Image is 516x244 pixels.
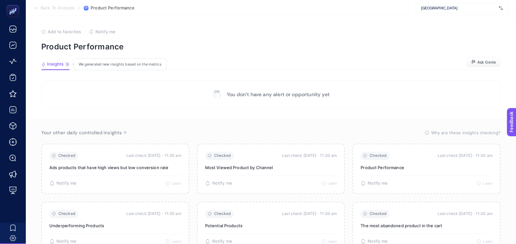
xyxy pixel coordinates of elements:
p: Ads products that have high views but low conversion rate [49,165,181,170]
span: [GEOGRAPHIC_DATA] [421,5,496,11]
button: Ask Genie [467,57,501,67]
button: Notify me [89,29,115,34]
img: svg%3e [499,5,503,11]
p: Underperforming Products [49,223,181,229]
span: Learn [172,181,181,186]
button: Learn [477,181,492,186]
span: Checked [58,211,75,216]
span: Feedback [4,2,25,7]
span: Why are these insights checking? [431,129,501,136]
span: Notify me [212,181,232,186]
p: Potential Products [205,223,337,229]
span: Notify me [368,181,388,186]
span: Checked [214,153,231,158]
span: Learn [328,181,337,186]
span: Notify me [212,239,232,244]
span: Checked [214,211,231,216]
button: Learn [165,181,181,186]
time: Last check [DATE]・11:30 am [282,210,337,217]
span: Back To Analysis [41,5,74,11]
span: Your other daily controlled insights [41,129,122,136]
p: Most Viewed Product by Channel [205,165,337,170]
time: Last check [DATE]・11:30 am [126,152,181,159]
span: Checked [58,153,75,158]
p: Product Performance [361,165,492,170]
button: Learn [477,239,492,244]
button: Learn [321,239,337,244]
span: Checked [370,153,387,158]
button: Learn [165,239,181,244]
button: Notify me [361,181,388,186]
span: Add to favorites [48,29,81,34]
span: Learn [483,181,492,186]
p: You don’t have any alert or opportunity yet [227,91,330,98]
span: Learn [172,239,181,244]
time: Last check [DATE]・11:30 am [438,210,492,217]
span: Learn [328,239,337,244]
button: Notify me [361,239,388,244]
button: Learn [321,181,337,186]
button: Notify me [49,181,76,186]
time: Last check [DATE]・11:30 am [126,210,181,217]
button: Notify me [205,181,232,186]
p: Product Performance [41,42,501,51]
button: Notify me [205,239,232,244]
p: The most abandoned product in the cart [361,223,492,229]
span: Product Performance [91,5,134,11]
span: Insights [47,62,64,67]
button: Notify me [49,239,76,244]
div: 9 [65,62,70,67]
span: Learn [483,239,492,244]
button: Add to favorites [41,29,81,34]
div: We generated new insights based on the metrics [74,58,167,70]
span: Notify me [95,29,115,34]
span: Notify me [56,239,76,244]
span: Notify me [368,239,388,244]
span: / [78,5,80,10]
time: Last check [DATE]・11:30 am [282,152,337,159]
span: Ask Genie [477,60,496,65]
span: Checked [370,211,387,216]
span: Notify me [56,181,76,186]
time: Last check [DATE]・11:30 am [438,152,492,159]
